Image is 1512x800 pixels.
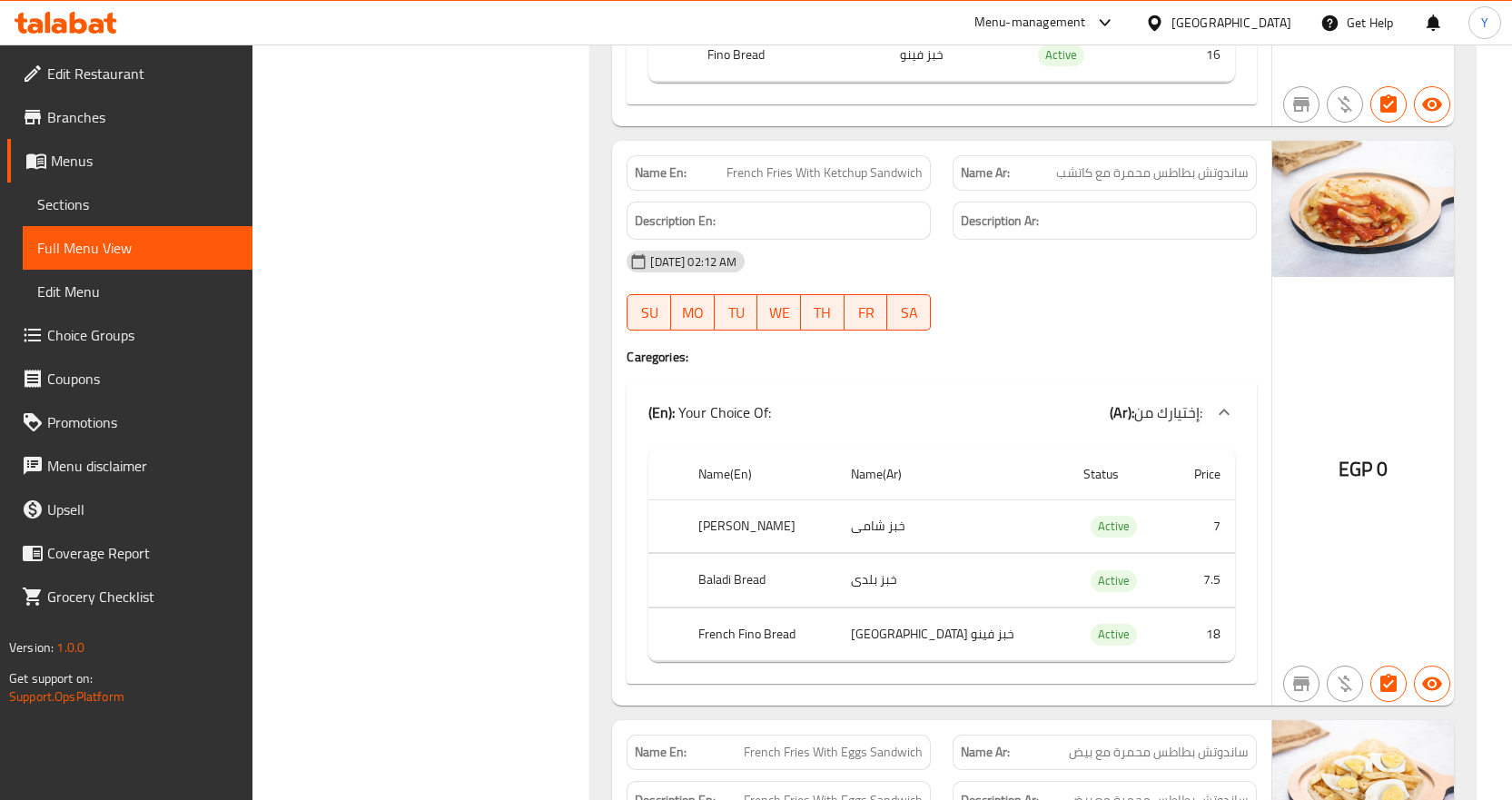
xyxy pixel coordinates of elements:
[801,294,845,331] button: TH
[7,488,252,531] a: Upsell
[643,253,744,271] span: [DATE] 02:12 AM
[836,554,1069,607] td: خبز بلدى
[23,270,252,313] a: Edit Menu
[9,685,124,708] a: Support.OpsPlatform
[726,163,923,183] span: French Fries With Ketchup Sandwich
[47,455,238,477] span: Menu disclaimer
[1091,624,1137,646] div: Active
[1414,86,1450,123] button: Available
[808,300,837,326] span: TH
[635,743,687,762] strong: Name En:
[7,139,252,183] a: Menus
[1481,13,1488,33] span: Y
[961,210,1039,232] strong: Description Ar:
[9,667,93,690] span: Get support on:
[684,607,836,661] th: French Fino Bread
[1091,624,1137,645] span: Active
[836,607,1069,661] td: خبز فينو [GEOGRAPHIC_DATA]
[1110,399,1134,426] b: (Ar):
[961,163,1010,183] strong: Name Ar:
[7,575,252,618] a: Grocery Checklist
[1370,666,1407,702] button: Has choices
[627,383,1257,441] div: (En): Your Choice Of:(Ar):إختيارك من:
[1168,607,1235,661] td: 18
[757,294,801,331] button: WE
[1339,451,1372,487] span: EGP
[1056,163,1249,183] span: ساندوتش بطاطس محمرة مع كاتشب
[836,449,1069,500] th: Name(Ar)
[1038,44,1084,65] span: Active
[1370,86,1407,123] button: Has choices
[744,743,923,762] span: French Fries With Eggs Sandwich
[648,401,771,423] p: Your Choice Of:
[1283,666,1319,702] button: Not branch specific item
[1168,449,1235,500] th: Price
[47,368,238,390] span: Coupons
[47,63,238,84] span: Edit Restaurant
[648,449,1235,663] table: choices table
[961,743,1010,762] strong: Name Ar:
[1091,570,1137,591] span: Active
[7,52,252,95] a: Edit Restaurant
[684,554,836,607] th: Baladi Bread
[974,12,1086,34] div: Menu-management
[1283,86,1319,123] button: Not branch specific item
[37,281,238,302] span: Edit Menu
[1134,399,1202,426] span: إختيارك من:
[23,183,252,226] a: Sections
[1272,141,1454,277] img: 2022928_Talabat_Egypt_Nie638022912754016053.jpg
[684,449,836,500] th: Name(En)
[1069,743,1249,762] span: ساندوتش بطاطس محمرة مع بيض
[1414,666,1450,702] button: Available
[23,226,252,270] a: Full Menu View
[47,324,238,346] span: Choice Groups
[1377,451,1388,487] span: 0
[1091,570,1137,592] div: Active
[7,531,252,575] a: Coverage Report
[1091,516,1137,537] span: Active
[1091,516,1137,538] div: Active
[671,294,715,331] button: MO
[1327,86,1363,123] button: Purchased item
[37,193,238,215] span: Sections
[9,636,54,659] span: Version:
[7,444,252,488] a: Menu disclaimer
[1327,666,1363,702] button: Purchased item
[1038,44,1084,66] div: Active
[1168,499,1235,553] td: 7
[887,294,931,331] button: SA
[47,411,238,433] span: Promotions
[635,300,664,326] span: SU
[635,163,687,183] strong: Name En:
[845,294,888,331] button: FR
[852,300,881,326] span: FR
[715,294,758,331] button: TU
[678,300,707,326] span: MO
[56,636,84,659] span: 1.0.0
[1171,13,1291,33] div: [GEOGRAPHIC_DATA]
[7,357,252,400] a: Coupons
[885,28,1015,82] td: خبز فينو
[894,300,924,326] span: SA
[37,237,238,259] span: Full Menu View
[47,106,238,128] span: Branches
[7,95,252,139] a: Branches
[47,499,238,520] span: Upsell
[722,300,751,326] span: TU
[765,300,794,326] span: WE
[648,399,675,426] b: (En):
[684,499,836,553] th: [PERSON_NAME]
[1069,449,1169,500] th: Status
[836,499,1069,553] td: خبز شامى
[1142,28,1235,82] td: 16
[51,150,238,172] span: Menus
[627,348,1257,366] h4: Caregories:
[47,542,238,564] span: Coverage Report
[1168,554,1235,607] td: 7.5
[7,313,252,357] a: Choice Groups
[7,400,252,444] a: Promotions
[635,210,716,232] strong: Description En:
[47,586,238,607] span: Grocery Checklist
[693,28,885,82] th: Fino Bread
[627,294,671,331] button: SU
